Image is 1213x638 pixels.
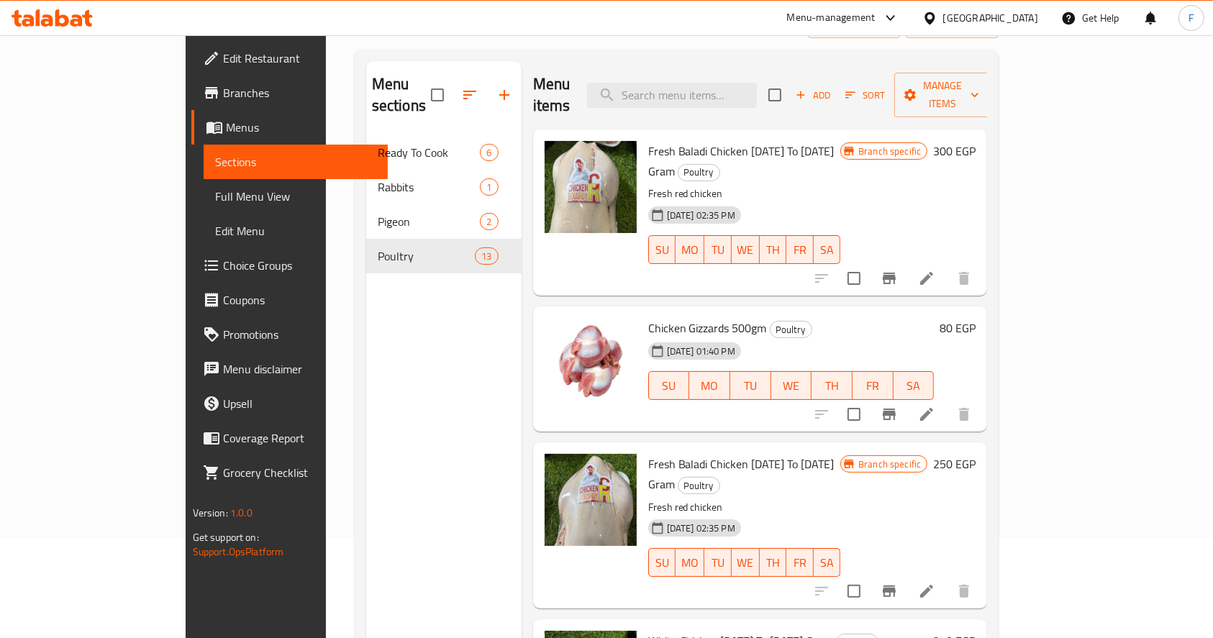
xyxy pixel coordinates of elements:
[366,204,522,239] div: Pigeon2
[845,87,885,104] span: Sort
[947,261,981,296] button: delete
[223,395,377,412] span: Upsell
[480,213,498,230] div: items
[661,521,741,535] span: [DATE] 02:35 PM
[737,552,754,573] span: WE
[648,548,676,577] button: SU
[792,552,808,573] span: FR
[894,371,935,400] button: SA
[378,178,481,196] span: Rabbits
[661,345,741,358] span: [DATE] 01:40 PM
[366,170,522,204] div: Rabbits1
[223,464,377,481] span: Grocery Checklist
[648,453,835,495] span: Fresh Baladi Chicken [DATE] To [DATE] Gram
[223,291,377,309] span: Coupons
[947,574,981,609] button: delete
[906,77,979,113] span: Manage items
[422,80,453,110] span: Select all sections
[853,457,927,471] span: Branch specific
[480,144,498,161] div: items
[204,214,389,248] a: Edit Menu
[777,375,807,396] span: WE
[648,371,690,400] button: SU
[842,84,889,106] button: Sort
[760,548,787,577] button: TH
[681,240,699,260] span: MO
[366,239,522,273] div: Poultry13
[872,397,907,432] button: Branch-specific-item
[648,498,841,516] p: Fresh red chicken
[226,119,377,136] span: Menus
[676,548,704,577] button: MO
[858,375,888,396] span: FR
[770,321,812,338] div: Poultry
[366,135,522,170] div: Ready To Cook6
[378,144,481,161] span: Ready To Cook
[710,240,726,260] span: TU
[648,235,676,264] button: SU
[191,386,389,421] a: Upsell
[193,542,284,561] a: Support.OpsPlatform
[940,318,976,338] h6: 80 EGP
[918,270,935,287] a: Edit menu item
[223,84,377,101] span: Branches
[771,322,812,338] span: Poultry
[191,352,389,386] a: Menu disclaimer
[366,129,522,279] nav: Menu sections
[695,375,724,396] span: MO
[812,371,853,400] button: TH
[933,454,976,474] h6: 250 EGP
[661,209,741,222] span: [DATE] 02:35 PM
[933,141,976,161] h6: 300 EGP
[648,140,835,182] span: Fresh Baladi Chicken [DATE] To [DATE] Gram
[710,552,726,573] span: TU
[193,503,228,522] span: Version:
[648,185,841,203] p: Fresh red chicken
[191,421,389,455] a: Coverage Report
[794,87,832,104] span: Add
[191,317,389,352] a: Promotions
[704,235,732,264] button: TU
[894,73,991,117] button: Manage items
[204,179,389,214] a: Full Menu View
[191,41,389,76] a: Edit Restaurant
[655,240,670,260] span: SU
[839,576,869,606] span: Select to update
[655,375,684,396] span: SU
[839,263,869,293] span: Select to update
[481,146,497,160] span: 6
[678,164,719,181] span: Poultry
[215,188,377,205] span: Full Menu View
[872,574,907,609] button: Branch-specific-item
[678,477,720,494] div: Poultry
[223,429,377,447] span: Coverage Report
[1189,10,1194,26] span: F
[872,261,907,296] button: Branch-specific-item
[215,153,377,170] span: Sections
[230,503,253,522] span: 1.0.0
[545,454,637,546] img: Fresh Baladi Chicken 1200 To 1300 Gram
[191,283,389,317] a: Coupons
[587,83,757,108] input: search
[378,213,481,230] span: Pigeon
[839,399,869,429] span: Select to update
[204,145,389,179] a: Sections
[372,73,431,117] h2: Menu sections
[765,552,781,573] span: TH
[704,548,732,577] button: TU
[223,257,377,274] span: Choice Groups
[790,84,836,106] button: Add
[193,528,259,547] span: Get support on:
[378,247,476,265] span: Poultry
[947,397,981,432] button: delete
[760,80,790,110] span: Select section
[792,240,808,260] span: FR
[689,371,730,400] button: MO
[760,235,787,264] button: TH
[790,84,836,106] span: Add item
[819,240,835,260] span: SA
[786,548,814,577] button: FR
